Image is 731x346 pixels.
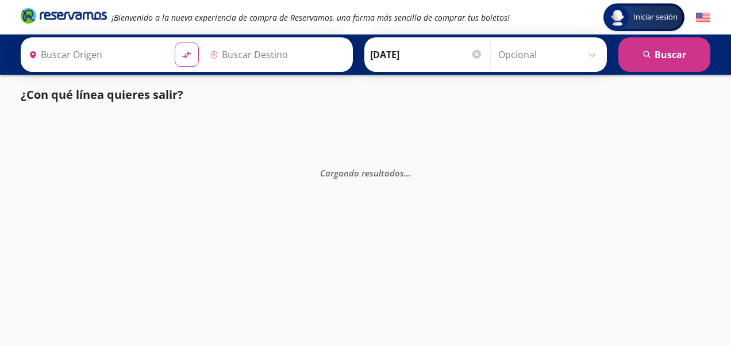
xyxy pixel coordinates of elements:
[21,7,107,24] i: Brand Logo
[696,10,710,25] button: English
[24,40,166,69] input: Buscar Origen
[404,167,406,179] span: .
[629,11,682,23] span: Iniciar sesión
[406,167,409,179] span: .
[370,40,483,69] input: Elegir Fecha
[409,167,411,179] span: .
[498,40,601,69] input: Opcional
[111,12,510,23] em: ¡Bienvenido a la nueva experiencia de compra de Reservamos, una forma más sencilla de comprar tus...
[21,7,107,28] a: Brand Logo
[21,86,183,103] p: ¿Con qué línea quieres salir?
[618,37,710,72] button: Buscar
[320,167,411,179] em: Cargando resultados
[205,40,347,69] input: Buscar Destino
